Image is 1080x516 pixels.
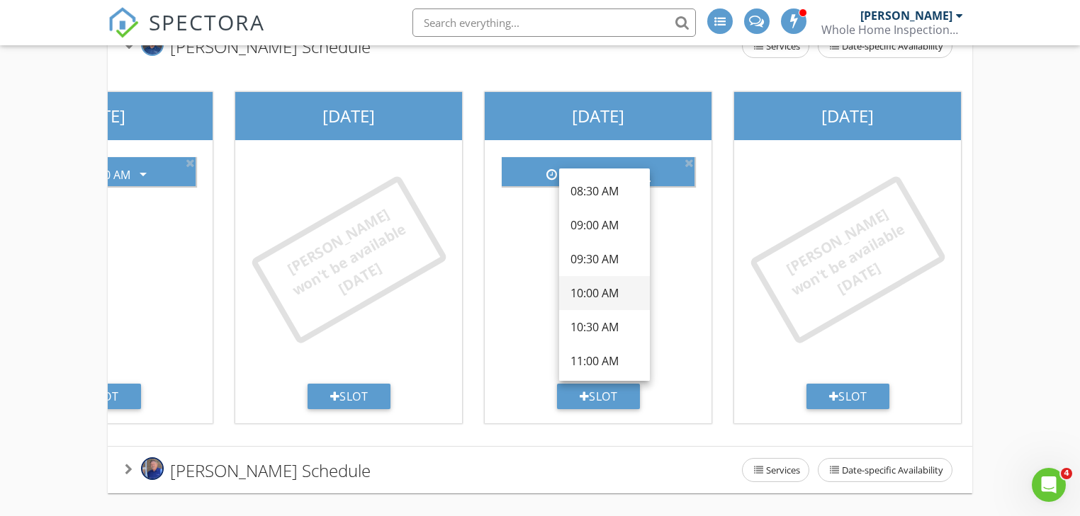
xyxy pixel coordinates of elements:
[170,34,371,57] span: [PERSON_NAME] Schedule
[743,459,809,481] span: Services
[570,319,639,336] div: 10:30 AM
[141,457,164,480] img: image_50384385_4.jpg
[570,352,639,369] div: 11:00 AM
[308,384,391,409] div: Slot
[170,458,371,481] span: [PERSON_NAME] Schedule
[743,35,809,57] span: Services
[235,92,462,140] div: [DATE]
[819,459,952,481] span: Date-specific Availability
[1061,468,1072,479] span: 4
[108,19,265,49] a: SPECTORA
[108,7,139,38] img: The Best Home Inspection Software - Spectora
[412,8,696,37] input: Search everything...
[570,251,639,268] div: 09:30 AM
[806,384,890,409] div: Slot
[821,23,963,37] div: Whole Home Inspections, LLC
[557,384,641,409] div: Slot
[570,285,639,302] div: 10:00 AM
[135,166,152,183] i: arrow_drop_down
[485,92,711,140] div: [DATE]
[819,35,952,57] span: Date-specific Availability
[772,197,923,322] div: [PERSON_NAME] won't be available [DATE]
[570,217,639,234] div: 09:00 AM
[149,7,265,37] span: SPECTORA
[570,183,639,200] div: 08:30 AM
[273,197,424,322] div: [PERSON_NAME] won't be available [DATE]
[860,8,952,23] div: [PERSON_NAME]
[634,166,651,183] i: arrow_drop_down
[1032,468,1066,502] iframe: Intercom live chat
[734,92,961,140] div: [DATE]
